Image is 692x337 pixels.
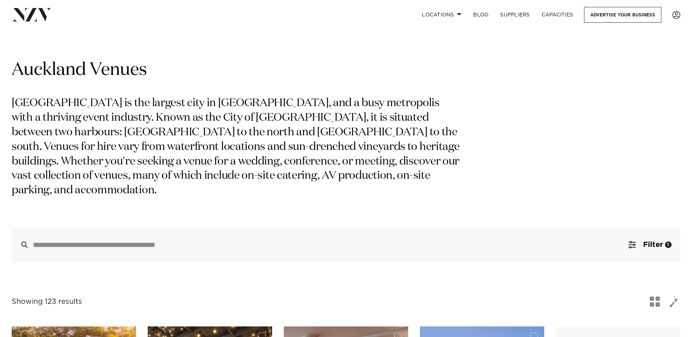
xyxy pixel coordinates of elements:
[643,241,663,248] span: Filter
[12,96,463,198] p: [GEOGRAPHIC_DATA] is the largest city in [GEOGRAPHIC_DATA], and a busy metropolis with a thriving...
[494,7,536,23] a: SUPPLIERS
[12,8,51,21] img: nzv-logo.png
[12,59,680,82] h1: Auckland Venues
[536,7,579,23] a: Capacities
[584,7,661,23] a: Advertise your business
[620,227,680,262] button: Filter1
[467,7,494,23] a: BLOG
[416,7,467,23] a: Locations
[665,241,672,248] div: 1
[12,296,82,307] div: Showing 123 results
